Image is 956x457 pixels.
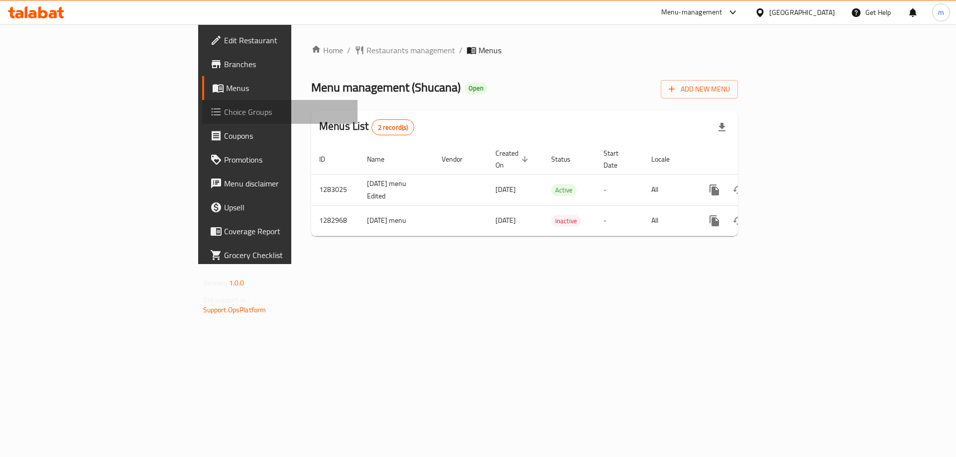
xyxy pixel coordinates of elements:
[203,293,249,306] span: Get support on:
[551,215,581,227] span: Inactive
[224,58,350,70] span: Branches
[224,106,350,118] span: Choice Groups
[551,184,577,196] span: Active
[703,178,726,202] button: more
[366,44,455,56] span: Restaurants management
[319,119,414,135] h2: Menus List
[661,80,738,98] button: Add New Menu
[229,276,244,289] span: 1.0.0
[495,183,516,196] span: [DATE]
[661,6,722,18] div: Menu-management
[224,178,350,189] span: Menu disclaimer
[551,153,584,165] span: Status
[465,84,487,92] span: Open
[224,34,350,46] span: Edit Restaurant
[355,44,455,56] a: Restaurants management
[371,119,415,135] div: Total records count
[710,115,734,139] div: Export file
[224,130,350,142] span: Coupons
[224,154,350,166] span: Promotions
[669,83,730,95] span: Add New Menu
[372,123,414,132] span: 2 record(s)
[367,153,397,165] span: Name
[226,82,350,94] span: Menus
[465,83,487,94] div: Open
[202,124,358,148] a: Coupons
[359,174,434,205] td: [DATE] menu Edited
[202,219,358,243] a: Coverage Report
[643,174,695,205] td: All
[495,147,531,171] span: Created On
[603,147,631,171] span: Start Date
[359,205,434,236] td: [DATE] menu
[202,195,358,219] a: Upsell
[596,174,643,205] td: -
[596,205,643,236] td: -
[319,153,338,165] span: ID
[643,205,695,236] td: All
[726,209,750,233] button: Change Status
[703,209,726,233] button: more
[224,249,350,261] span: Grocery Checklist
[495,214,516,227] span: [DATE]
[695,144,806,175] th: Actions
[459,44,463,56] li: /
[202,28,358,52] a: Edit Restaurant
[202,76,358,100] a: Menus
[938,7,944,18] span: m
[551,215,581,227] div: Inactive
[651,153,683,165] span: Locale
[311,144,806,236] table: enhanced table
[478,44,501,56] span: Menus
[311,44,738,56] nav: breadcrumb
[769,7,835,18] div: [GEOGRAPHIC_DATA]
[202,148,358,172] a: Promotions
[224,201,350,213] span: Upsell
[442,153,476,165] span: Vendor
[202,100,358,124] a: Choice Groups
[551,184,577,196] div: Active
[202,172,358,195] a: Menu disclaimer
[203,303,266,316] a: Support.OpsPlatform
[726,178,750,202] button: Change Status
[202,52,358,76] a: Branches
[224,225,350,237] span: Coverage Report
[311,76,461,98] span: Menu management ( Shucana )
[202,243,358,267] a: Grocery Checklist
[203,276,228,289] span: Version:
